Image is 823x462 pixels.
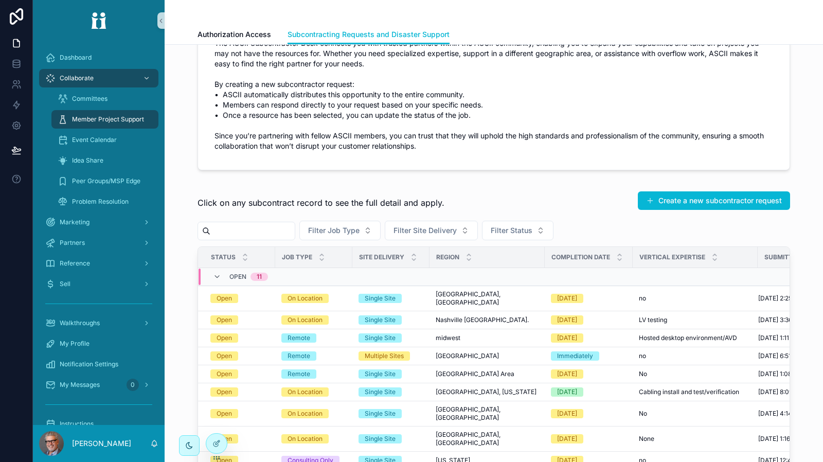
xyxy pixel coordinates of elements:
a: Marketing [39,213,158,232]
div: Open [217,369,232,379]
div: [DATE] [557,315,577,325]
span: [GEOGRAPHIC_DATA] Area [436,370,514,378]
div: Open [217,294,232,303]
span: [DATE] 6:51 PM [758,352,802,360]
a: Single Site [359,434,423,443]
a: Notification Settings [39,355,158,374]
div: Single Site [365,294,396,303]
a: Remote [281,333,346,343]
a: [DATE] [551,333,627,343]
span: midwest [436,334,460,342]
a: On Location [281,294,346,303]
span: Dashboard [60,54,92,62]
a: [GEOGRAPHIC_DATA], [US_STATE] [436,388,539,396]
span: Site Delivery [359,253,404,261]
div: Remote [288,369,310,379]
a: Open [210,294,269,303]
div: Single Site [365,434,396,443]
a: no [639,352,752,360]
p: [PERSON_NAME] [72,438,131,449]
a: Problem Resolution [51,192,158,211]
span: No [639,410,647,418]
a: Hosted desktop environment/AVD [639,334,752,342]
a: None [639,435,752,443]
div: Single Site [365,387,396,397]
a: Open [210,387,269,397]
a: My Messages0 [39,376,158,394]
a: [DATE] [551,369,627,379]
a: midwest [436,334,539,342]
a: Single Site [359,333,423,343]
div: [DATE] [557,333,577,343]
div: Open [217,387,232,397]
span: Collaborate [60,74,94,82]
span: Completion Date [551,253,610,261]
span: Nashville [GEOGRAPHIC_DATA]. [436,316,529,324]
a: Open [210,434,269,443]
span: Walkthroughs [60,319,100,327]
span: [DATE] 1:11 PM [758,334,800,342]
span: [DATE] 2:25 PM [758,294,803,303]
a: Peer Groups/MSP Edge [51,172,158,190]
a: Open [210,369,269,379]
div: Open [217,315,232,325]
span: LV testing [639,316,667,324]
a: On Location [281,434,346,443]
a: Walkthroughs [39,314,158,332]
span: Filter Site Delivery [393,225,457,236]
span: [DATE] 8:09 AM [758,388,804,396]
button: Select Button [385,221,478,240]
a: Remote [281,369,346,379]
a: Open [210,409,269,418]
img: App logo [84,12,113,29]
a: On Location [281,409,346,418]
button: Select Button [482,221,553,240]
a: Open [210,333,269,343]
a: Single Site [359,409,423,418]
a: [GEOGRAPHIC_DATA], [GEOGRAPHIC_DATA] [436,290,539,307]
div: Open [217,351,232,361]
span: My Messages [60,381,100,389]
a: No [639,370,752,378]
div: Single Site [365,333,396,343]
div: Open [217,409,232,418]
a: Single Site [359,369,423,379]
a: On Location [281,315,346,325]
span: Problem Resolution [72,198,129,206]
button: Select Button [299,221,381,240]
span: Notification Settings [60,360,118,368]
span: Peer Groups/MSP Edge [72,177,140,185]
a: [DATE] [551,294,627,303]
span: no [639,352,646,360]
a: Instructions [39,415,158,433]
a: [DATE] [551,409,627,418]
div: 11 [257,273,262,281]
span: Open [229,273,246,281]
a: [GEOGRAPHIC_DATA], [GEOGRAPHIC_DATA] [436,405,539,422]
span: [DATE] 1:16 PM [758,435,801,443]
span: Cabling install and test/verification [639,388,739,396]
a: [GEOGRAPHIC_DATA], [GEOGRAPHIC_DATA] [436,431,539,447]
a: Dashboard [39,48,158,67]
span: My Profile [60,340,90,348]
a: On Location [281,387,346,397]
a: My Profile [39,334,158,353]
a: No [639,410,752,418]
a: Member Project Support [51,110,158,129]
span: [GEOGRAPHIC_DATA], [US_STATE] [436,388,536,396]
span: Member Project Support [72,115,144,123]
div: On Location [288,315,323,325]
div: On Location [288,434,323,443]
a: Multiple Sites [359,351,423,361]
a: Reference [39,254,158,273]
a: Idea Share [51,151,158,170]
span: Hosted desktop environment/AVD [639,334,737,342]
div: Open [217,333,232,343]
span: Job Type [282,253,312,261]
div: [DATE] [557,434,577,443]
span: submitted [764,253,801,261]
span: Click on any subcontract record to see the full detail and apply. [198,197,444,209]
a: Immediately [551,351,627,361]
span: Partners [60,239,85,247]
